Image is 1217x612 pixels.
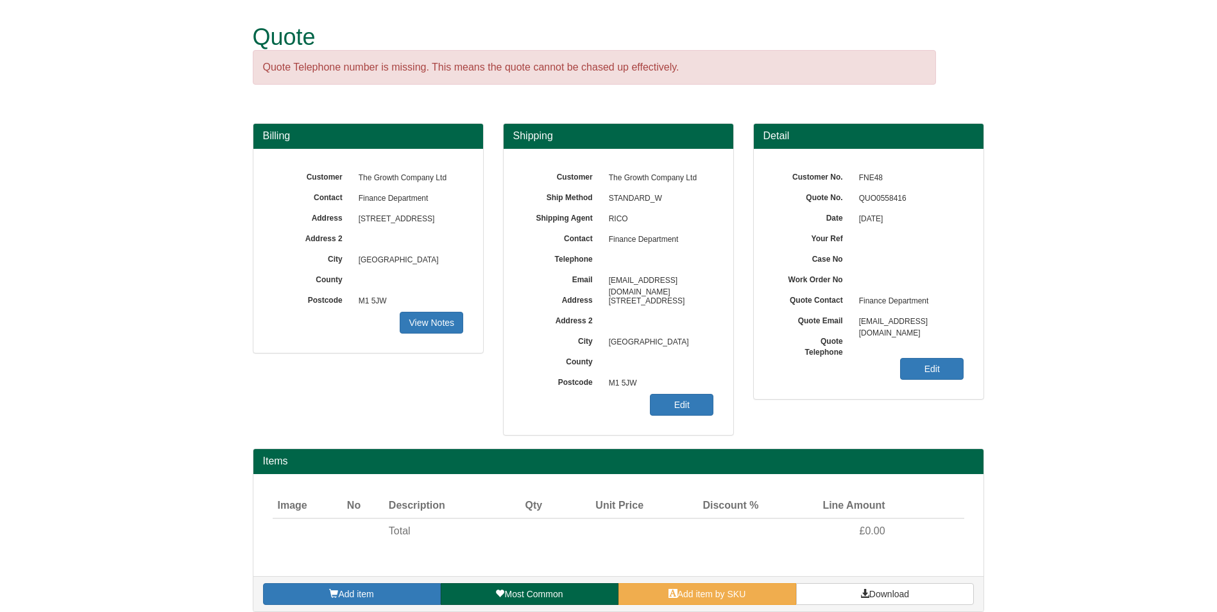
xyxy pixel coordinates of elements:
th: Image [273,493,342,519]
label: Quote Email [773,312,853,327]
th: Description [384,493,500,519]
h3: Shipping [513,130,724,142]
th: Qty [500,493,547,519]
label: City [523,332,602,347]
th: Unit Price [547,493,649,519]
td: Total [384,518,500,544]
label: County [273,271,352,285]
span: M1 5JW [352,291,464,312]
label: Postcode [273,291,352,306]
span: £0.00 [860,525,885,536]
label: Address 2 [273,230,352,244]
label: Contact [523,230,602,244]
label: Case No [773,250,853,265]
th: No [342,493,384,519]
label: Address 2 [523,312,602,327]
h1: Quote [253,24,936,50]
th: Discount % [649,493,764,519]
label: Postcode [523,373,602,388]
span: Most Common [504,589,563,599]
label: Quote Telephone [773,332,853,358]
span: Finance Department [853,291,964,312]
span: [EMAIL_ADDRESS][DOMAIN_NAME] [602,271,714,291]
h3: Detail [763,130,974,142]
label: Your Ref [773,230,853,244]
h2: Items [263,455,974,467]
label: Contact [273,189,352,203]
th: Line Amount [764,493,890,519]
div: Quote Telephone number is missing. This means the quote cannot be chased up effectively. [253,50,936,85]
label: City [273,250,352,265]
span: [EMAIL_ADDRESS][DOMAIN_NAME] [853,312,964,332]
label: Address [273,209,352,224]
span: QUO0558416 [853,189,964,209]
span: M1 5JW [602,373,714,394]
label: Customer [523,168,602,183]
a: Download [796,583,974,605]
span: [STREET_ADDRESS] [602,291,714,312]
label: Shipping Agent [523,209,602,224]
span: Add item [338,589,373,599]
label: Quote Contact [773,291,853,306]
label: Telephone [523,250,602,265]
span: The Growth Company Ltd [352,168,464,189]
span: STANDARD_W [602,189,714,209]
span: [GEOGRAPHIC_DATA] [352,250,464,271]
span: Finance Department [352,189,464,209]
a: Edit [900,358,964,380]
label: Address [523,291,602,306]
span: FNE48 [853,168,964,189]
span: [STREET_ADDRESS] [352,209,464,230]
label: Customer [273,168,352,183]
label: Ship Method [523,189,602,203]
h3: Billing [263,130,473,142]
a: View Notes [400,312,463,334]
span: Download [869,589,909,599]
span: Finance Department [602,230,714,250]
span: [GEOGRAPHIC_DATA] [602,332,714,353]
label: County [523,353,602,368]
a: Edit [650,394,713,416]
span: The Growth Company Ltd [602,168,714,189]
label: Date [773,209,853,224]
label: Customer No. [773,168,853,183]
span: RICO [602,209,714,230]
span: Add item by SKU [677,589,746,599]
span: [DATE] [853,209,964,230]
label: Work Order No [773,271,853,285]
label: Email [523,271,602,285]
label: Quote No. [773,189,853,203]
